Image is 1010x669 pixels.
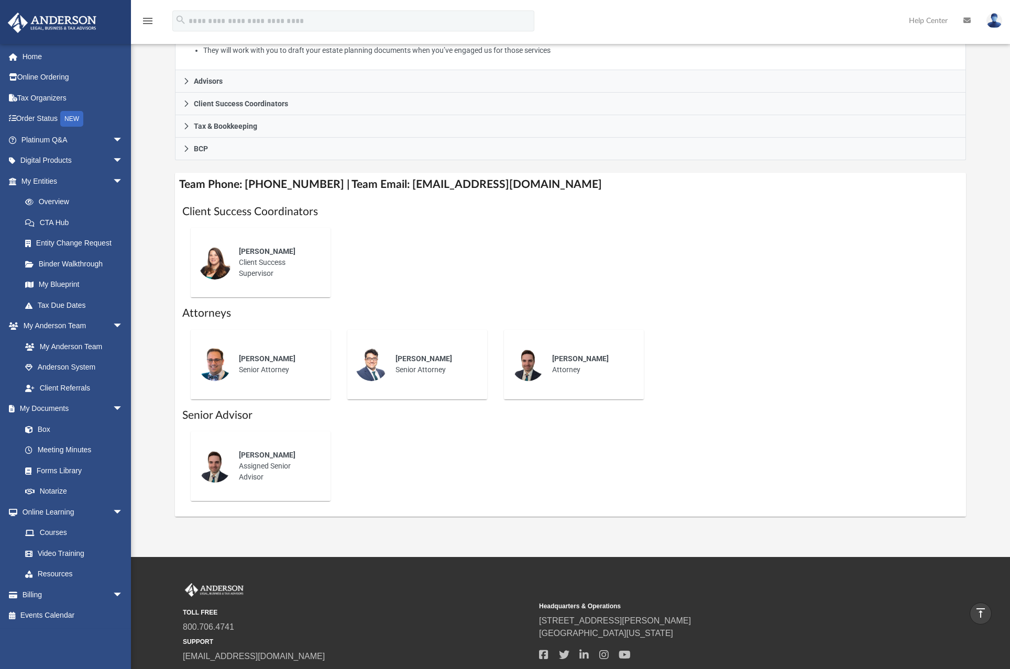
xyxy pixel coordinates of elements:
[175,138,966,160] a: BCP
[388,346,480,383] div: Senior Attorney
[113,129,134,151] span: arrow_drop_down
[7,87,139,108] a: Tax Organizers
[15,440,134,461] a: Meeting Minutes
[175,173,966,196] h4: Team Phone: [PHONE_NUMBER] | Team Email: [EMAIL_ADDRESS][DOMAIN_NAME]
[15,212,139,233] a: CTA Hub
[183,608,532,617] small: TOLL FREE
[7,584,139,605] a: Billingarrow_drop_down
[183,637,532,646] small: SUPPORT
[113,316,134,337] span: arrow_drop_down
[7,398,134,419] a: My Documentsarrow_drop_down
[7,108,139,130] a: Order StatusNEW
[539,629,673,638] a: [GEOGRAPHIC_DATA][US_STATE]
[15,233,139,254] a: Entity Change Request
[15,274,134,295] a: My Blueprint
[232,346,323,383] div: Senior Attorney
[203,44,958,57] li: They will work with you to draft your estate planning documents when you’ve engaged us for those ...
[113,398,134,420] span: arrow_drop_down
[7,316,134,337] a: My Anderson Teamarrow_drop_down
[15,522,134,543] a: Courses
[15,336,128,357] a: My Anderson Team
[7,150,139,171] a: Digital Productsarrow_drop_down
[970,603,992,625] a: vertical_align_top
[15,357,134,378] a: Anderson System
[113,150,134,172] span: arrow_drop_down
[239,247,295,255] span: [PERSON_NAME]
[232,239,323,286] div: Client Success Supervisor
[182,408,959,423] h1: Senior Advisor
[113,584,134,606] span: arrow_drop_down
[194,122,257,130] span: Tax & Bookkeeping
[239,354,295,363] span: [PERSON_NAME]
[113,501,134,523] span: arrow_drop_down
[175,115,966,138] a: Tax & Bookkeeping
[198,449,232,483] img: thumbnail
[194,145,208,152] span: BCP
[5,13,100,33] img: Anderson Advisors Platinum Portal
[194,77,223,85] span: Advisors
[141,20,154,27] a: menu
[141,15,154,27] i: menu
[15,481,134,502] a: Notarize
[15,460,128,481] a: Forms Library
[183,622,234,631] a: 800.706.4741
[194,100,288,107] span: Client Success Coordinators
[355,348,388,381] img: thumbnail
[198,348,232,381] img: thumbnail
[232,442,323,490] div: Assigned Senior Advisor
[552,354,609,363] span: [PERSON_NAME]
[198,246,232,280] img: thumbnail
[182,306,959,321] h1: Attorneys
[175,14,186,26] i: search
[175,93,966,115] a: Client Success Coordinators
[15,543,128,564] a: Video Training
[539,601,888,611] small: Headquarters & Operations
[7,129,139,150] a: Platinum Q&Aarrow_drop_down
[974,607,987,619] i: vertical_align_top
[539,616,691,625] a: [STREET_ADDRESS][PERSON_NAME]
[15,564,134,585] a: Resources
[7,171,139,192] a: My Entitiesarrow_drop_down
[60,111,83,127] div: NEW
[239,451,295,459] span: [PERSON_NAME]
[15,377,134,398] a: Client Referrals
[113,171,134,192] span: arrow_drop_down
[7,501,134,522] a: Online Learningarrow_drop_down
[511,348,545,381] img: thumbnail
[7,605,139,626] a: Events Calendar
[986,13,1002,28] img: User Pic
[15,253,139,274] a: Binder Walkthrough
[545,346,636,383] div: Attorney
[15,419,128,440] a: Box
[182,204,959,219] h1: Client Success Coordinators
[396,354,452,363] span: [PERSON_NAME]
[15,192,139,213] a: Overview
[7,46,139,67] a: Home
[183,583,246,597] img: Anderson Advisors Platinum Portal
[175,70,966,93] a: Advisors
[7,67,139,88] a: Online Ordering
[15,295,139,316] a: Tax Due Dates
[183,652,325,661] a: [EMAIL_ADDRESS][DOMAIN_NAME]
